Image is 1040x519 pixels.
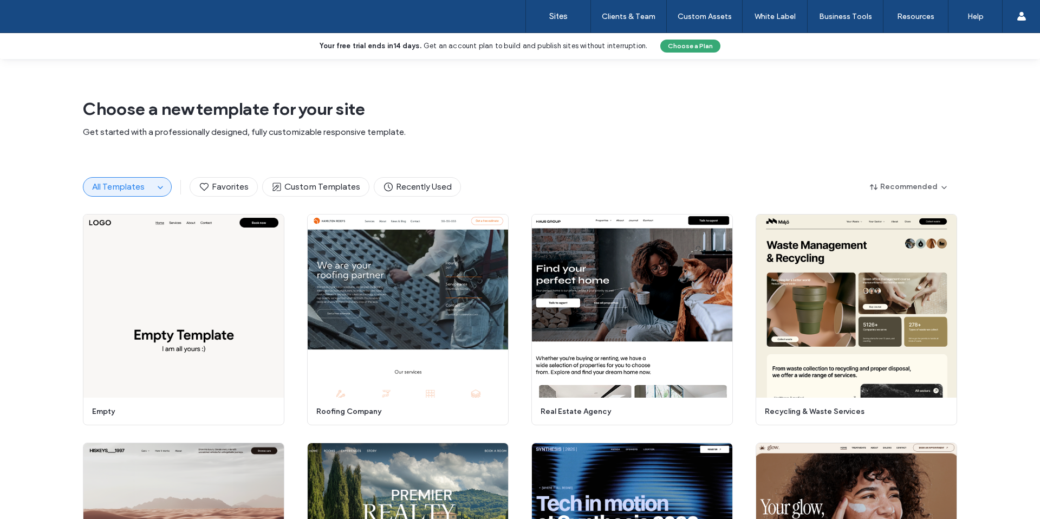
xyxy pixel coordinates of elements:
[92,181,145,192] span: All Templates
[393,42,419,50] b: 14 days
[765,406,941,417] span: recycling & waste services
[271,181,360,193] span: Custom Templates
[83,126,957,138] span: Get started with a professionally designed, fully customizable responsive template.
[967,12,984,21] label: Help
[819,12,872,21] label: Business Tools
[678,12,732,21] label: Custom Assets
[541,406,717,417] span: real estate agency
[374,177,461,197] button: Recently Used
[316,406,493,417] span: roofing company
[755,12,796,21] label: White Label
[660,40,720,53] button: Choose a Plan
[92,406,269,417] span: empty
[199,181,249,193] span: Favorites
[320,42,421,50] b: Your free trial ends in .
[424,42,648,50] span: Get an account plan to build and publish sites without interruption.
[383,181,452,193] span: Recently Used
[549,11,568,21] label: Sites
[83,178,154,196] button: All Templates
[190,177,258,197] button: Favorites
[262,177,369,197] button: Custom Templates
[602,12,655,21] label: Clients & Team
[897,12,934,21] label: Resources
[83,98,957,120] span: Choose a new template for your site
[861,178,957,196] button: Recommended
